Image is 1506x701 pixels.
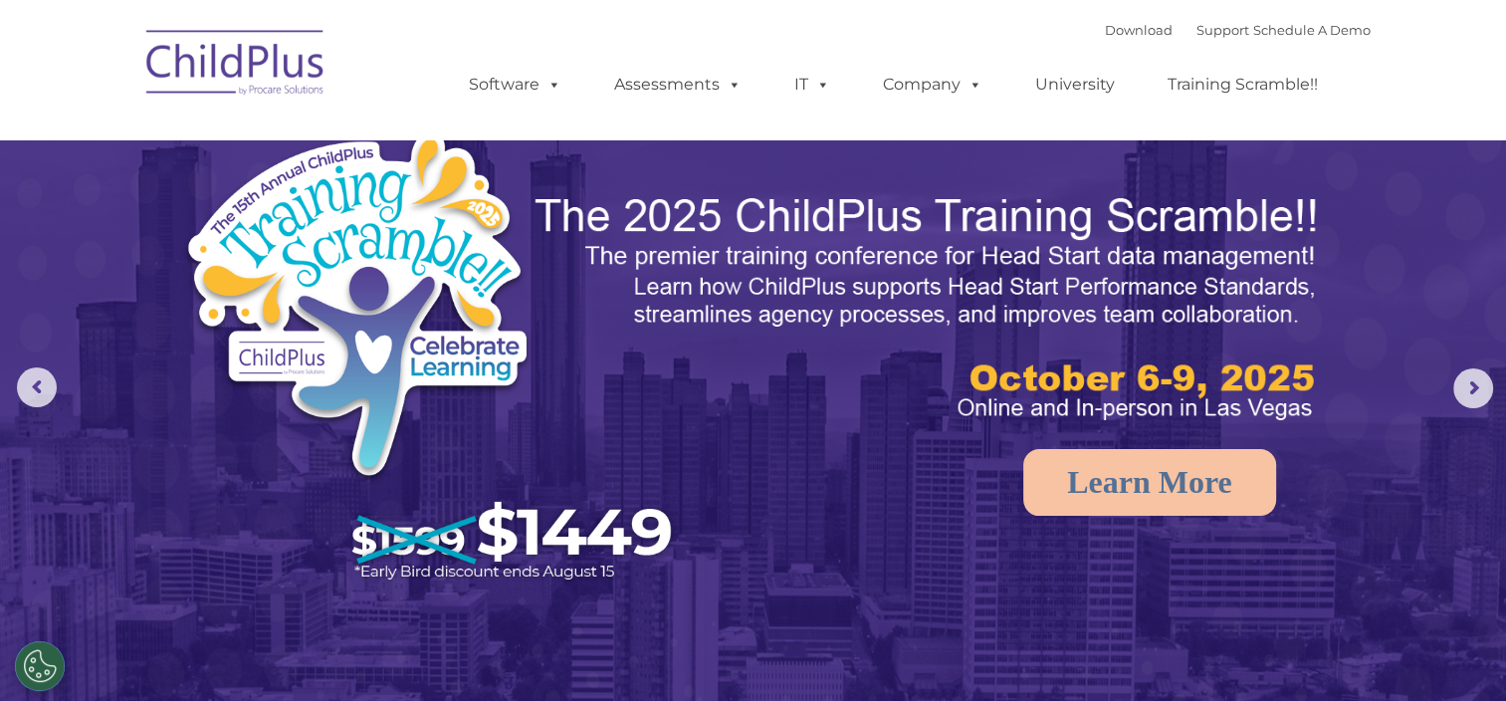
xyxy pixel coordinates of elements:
a: Assessments [594,65,761,105]
a: University [1015,65,1135,105]
span: Phone number [277,213,361,228]
img: ChildPlus by Procare Solutions [136,16,335,116]
a: Support [1196,22,1249,38]
a: Download [1105,22,1173,38]
font: | [1105,22,1371,38]
a: Software [449,65,581,105]
span: Last name [277,131,337,146]
a: Learn More [1023,449,1276,516]
a: Schedule A Demo [1253,22,1371,38]
button: Cookies Settings [15,641,65,691]
a: Company [863,65,1002,105]
a: Training Scramble!! [1148,65,1338,105]
iframe: Chat Widget [1406,605,1506,701]
a: IT [774,65,850,105]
